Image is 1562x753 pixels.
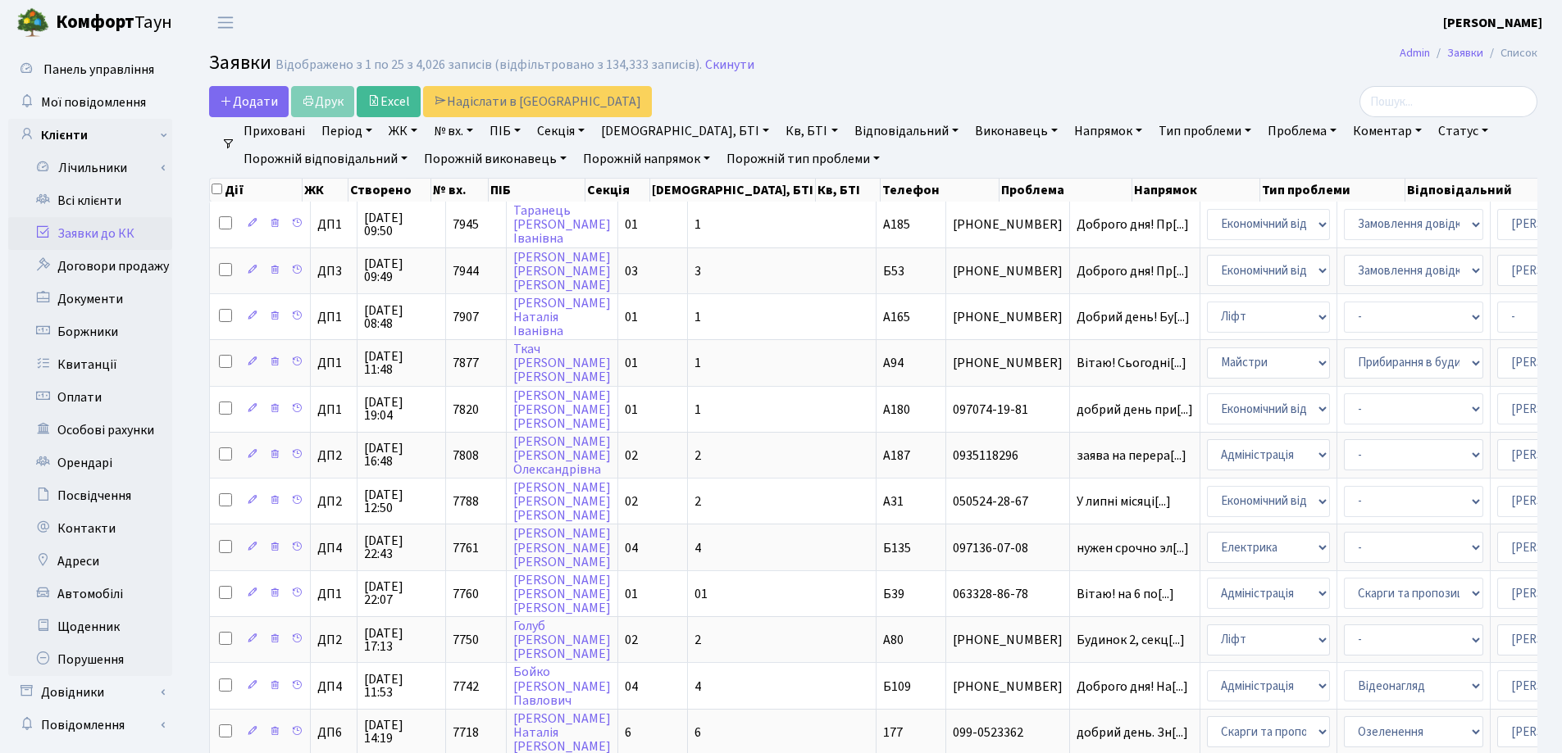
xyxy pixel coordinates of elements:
[56,9,172,37] span: Таун
[953,633,1063,646] span: [PHONE_NUMBER]
[883,354,904,372] span: А94
[625,447,638,465] span: 02
[1077,447,1186,465] span: заява на перера[...]
[1447,44,1483,61] a: Заявки
[315,117,379,145] a: Період
[694,631,701,649] span: 2
[883,262,904,280] span: Б53
[317,495,350,508] span: ДП2
[209,86,289,117] a: Додати
[1077,631,1185,649] span: Будинок 2, секц[...]
[431,179,489,202] th: № вх.
[348,179,431,202] th: Створено
[513,664,611,710] a: Бойко[PERSON_NAME]Павлович
[513,479,611,524] a: [PERSON_NAME][PERSON_NAME][PERSON_NAME]
[694,724,701,742] span: 6
[1077,585,1174,603] span: Вітаю! на 6 по[...]
[1077,354,1186,372] span: Вітаю! Сьогодні[...]
[953,542,1063,555] span: 097136-07-08
[317,265,350,278] span: ДП3
[650,179,816,202] th: [DEMOGRAPHIC_DATA], БТІ
[317,587,350,601] span: ДП1
[364,534,439,560] span: [DATE] 22:43
[1077,492,1171,510] span: У липні місяці[...]
[953,265,1063,278] span: [PHONE_NUMBER]
[41,93,146,111] span: Мої повідомлення
[953,356,1063,370] span: [PHONE_NUMBER]
[453,354,479,372] span: 7877
[694,262,701,280] span: 3
[1077,724,1188,742] span: добрий день. Зн[...]
[453,539,479,557] span: 7761
[883,492,904,510] span: А31
[1483,44,1537,62] li: Список
[953,311,1063,324] span: [PHONE_NUMBER]
[317,633,350,646] span: ДП2
[237,145,414,173] a: Порожній відповідальний
[705,57,754,73] a: Скинути
[694,447,701,465] span: 2
[453,678,479,696] span: 7742
[1077,678,1188,696] span: Доброго дня! На[...]
[364,442,439,468] span: [DATE] 16:48
[483,117,527,145] a: ПІБ
[453,215,479,234] span: 7945
[453,401,479,419] span: 7820
[1000,179,1132,202] th: Проблема
[427,117,480,145] a: № вх.
[364,673,439,699] span: [DATE] 11:53
[816,179,881,202] th: Кв, БТІ
[8,217,172,250] a: Заявки до КК
[883,724,903,742] span: 177
[513,387,611,433] a: [PERSON_NAME][PERSON_NAME][PERSON_NAME]
[1346,117,1428,145] a: Коментар
[513,571,611,617] a: [PERSON_NAME][PERSON_NAME][PERSON_NAME]
[364,350,439,376] span: [DATE] 11:48
[625,539,638,557] span: 04
[1077,308,1190,326] span: Добрий день! Бу[...]
[625,401,638,419] span: 01
[364,396,439,422] span: [DATE] 19:04
[8,184,172,217] a: Всі клієнти
[625,354,638,372] span: 01
[881,179,1000,202] th: Телефон
[625,308,638,326] span: 01
[625,678,638,696] span: 04
[8,414,172,447] a: Особові рахунки
[205,9,246,36] button: Переключити навігацію
[848,117,965,145] a: Відповідальний
[453,631,479,649] span: 7750
[8,578,172,610] a: Автомобілі
[453,492,479,510] span: 7788
[1077,262,1189,280] span: Доброго дня! Пр[...]
[1068,117,1149,145] a: Напрямок
[883,401,910,419] span: А180
[779,117,844,145] a: Кв, БТІ
[1152,117,1258,145] a: Тип проблеми
[1400,44,1430,61] a: Admin
[513,248,611,294] a: [PERSON_NAME][PERSON_NAME][PERSON_NAME]
[8,512,172,545] a: Контакти
[883,585,904,603] span: Б39
[883,631,904,649] span: А80
[531,117,591,145] a: Секція
[317,356,350,370] span: ДП1
[317,680,350,693] span: ДП4
[625,492,638,510] span: 02
[8,381,172,414] a: Оплати
[1443,14,1542,32] b: [PERSON_NAME]
[19,152,172,184] a: Лічильники
[8,86,172,119] a: Мої повідомлення
[513,525,611,571] a: [PERSON_NAME][PERSON_NAME][PERSON_NAME]
[585,179,650,202] th: Секція
[364,580,439,606] span: [DATE] 22:07
[8,53,172,86] a: Панель управління
[364,211,439,238] span: [DATE] 09:50
[1077,215,1189,234] span: Доброго дня! Пр[...]
[8,283,172,315] a: Документи
[209,48,271,77] span: Заявки
[1261,117,1343,145] a: Проблема
[513,433,611,479] a: [PERSON_NAME][PERSON_NAME]Олександрівна
[625,724,631,742] span: 6
[317,449,350,462] span: ДП2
